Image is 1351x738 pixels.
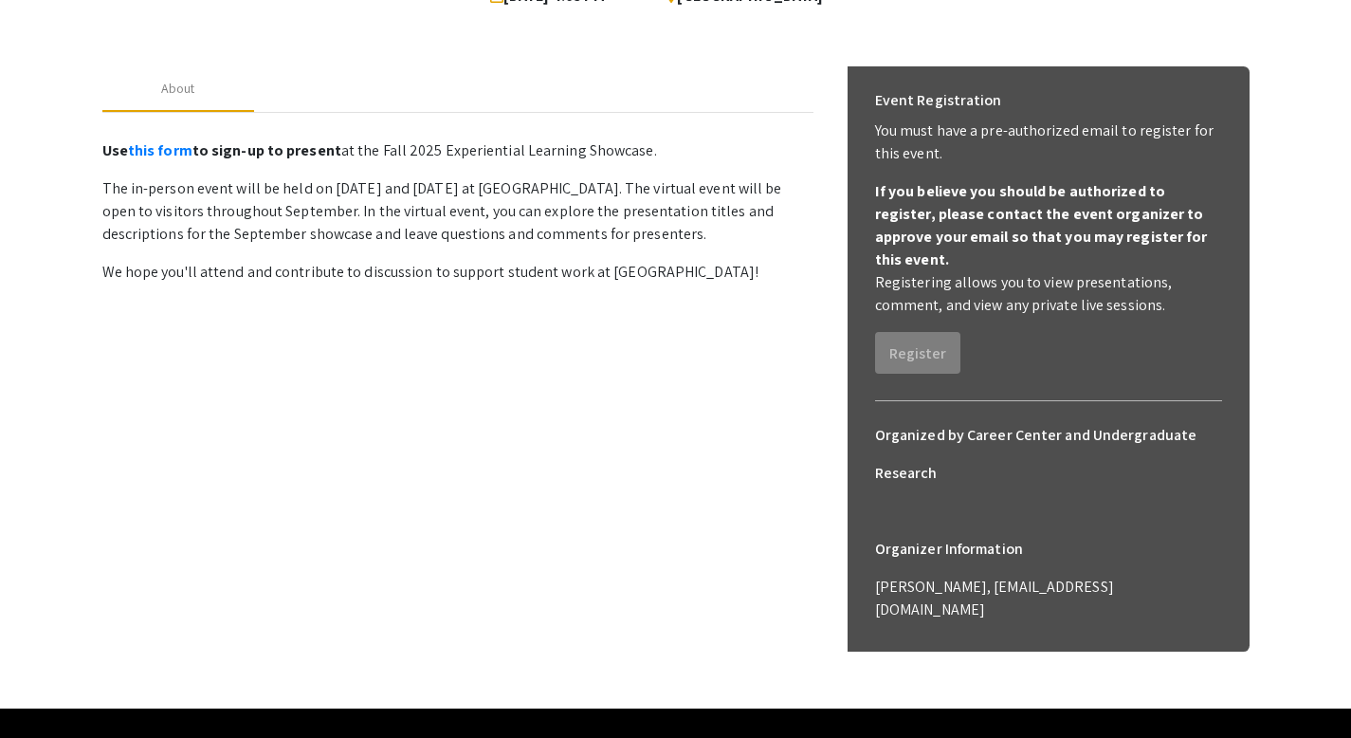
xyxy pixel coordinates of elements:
[875,271,1222,317] p: Registering allows you to view presentations, comment, and view any private live sessions.
[102,139,813,162] p: at the Fall 2025 Experiential Learning Showcase.
[102,261,813,284] p: We hope you'll attend and contribute to discussion to support student work at [GEOGRAPHIC_DATA]!
[875,82,1002,120] h6: Event Registration
[875,181,1208,269] b: If you believe you should be authorized to register, please contact the event organizer to approv...
[102,140,341,160] strong: Use to sign-up to present
[875,416,1222,492] h6: Organized by Career Center and Undergraduate Research
[875,120,1222,165] p: You must have a pre-authorized email to register for this event.
[102,177,813,246] p: The in-person event will be held on [DATE] and [DATE] at [GEOGRAPHIC_DATA]. The virtual event wil...
[161,79,195,99] div: About
[128,140,192,160] a: this form
[875,332,960,374] button: Register
[14,653,81,724] iframe: Chat
[875,576,1222,621] p: [PERSON_NAME], [EMAIL_ADDRESS][DOMAIN_NAME]
[875,530,1222,568] h6: Organizer Information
